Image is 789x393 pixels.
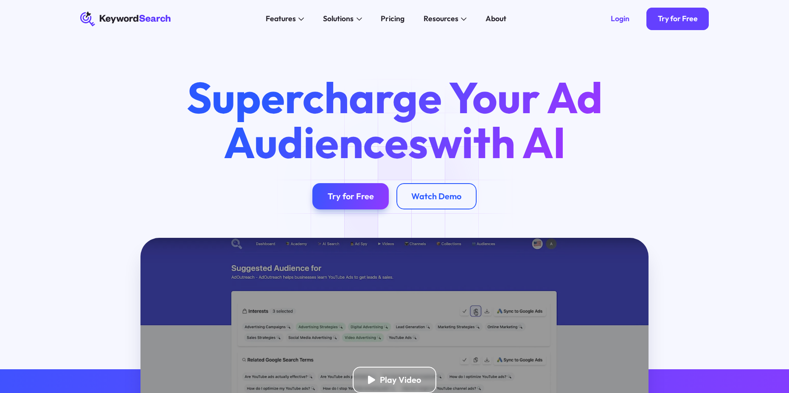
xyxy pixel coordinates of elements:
a: Try for Free [646,8,709,30]
div: Login [611,14,629,23]
div: Try for Free [658,14,698,23]
div: Pricing [381,13,404,25]
div: Play Video [380,375,421,385]
div: Features [266,13,296,25]
div: Resources [424,13,458,25]
div: Try for Free [328,191,374,202]
div: About [486,13,506,25]
a: Login [600,8,641,30]
div: Solutions [323,13,354,25]
a: Pricing [375,11,410,26]
h1: Supercharge Your Ad Audiences [168,75,621,164]
a: Try for Free [312,183,389,209]
div: Watch Demo [411,191,461,202]
span: with AI [428,115,566,170]
a: About [480,11,512,26]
